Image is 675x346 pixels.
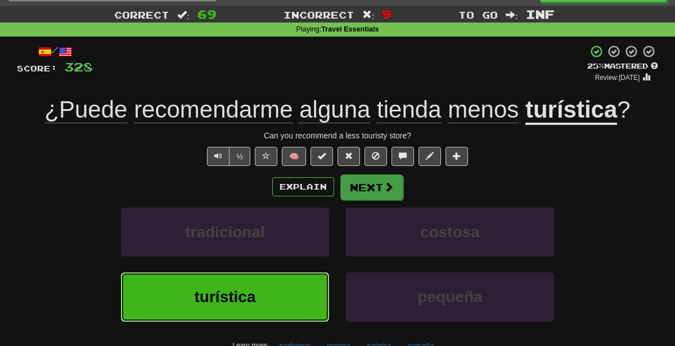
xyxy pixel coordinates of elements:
span: Correct [114,9,169,20]
button: ½ [229,147,250,166]
button: Add to collection (alt+a) [445,147,468,166]
button: Set this sentence to 100% Mastered (alt+m) [310,147,333,166]
div: Mastered [587,61,658,71]
span: ? [617,96,630,123]
button: Favorite sentence (alt+f) [255,147,277,166]
button: 🧠 [282,147,306,166]
span: ¿Puede [44,96,127,123]
span: tradicional [185,223,265,241]
button: turística [121,272,329,321]
span: 25 % [587,61,604,70]
button: Next [340,174,403,200]
span: costosa [420,223,480,241]
button: Reset to 0% Mastered (alt+r) [337,147,360,166]
div: / [17,44,93,59]
span: To go [458,9,498,20]
span: tienda [377,96,441,123]
span: Inf [526,7,555,21]
span: 9 [382,7,391,21]
div: Can you recommend a less touristy store? [17,130,658,141]
strong: Travel Essentials [321,25,379,33]
span: : [177,10,190,20]
span: 328 [64,60,93,74]
span: Incorrect [283,9,354,20]
button: pequeña [346,272,554,321]
span: : [362,10,375,20]
button: Discuss sentence (alt+u) [391,147,414,166]
button: Play sentence audio (ctl+space) [207,147,229,166]
span: turística [195,288,256,305]
button: Explain [272,177,334,196]
u: turística [525,96,617,125]
span: menos [448,96,519,123]
button: tradicional [121,208,329,257]
span: 69 [197,7,217,21]
small: Review: [DATE] [595,74,640,82]
button: costosa [346,208,554,257]
span: : [506,10,518,20]
span: Score: [17,64,57,73]
span: alguna [299,96,370,123]
span: pequeña [417,288,482,305]
div: Text-to-speech controls [205,147,250,166]
button: Edit sentence (alt+d) [418,147,441,166]
button: Ignore sentence (alt+i) [364,147,387,166]
span: recomendarme [134,96,292,123]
